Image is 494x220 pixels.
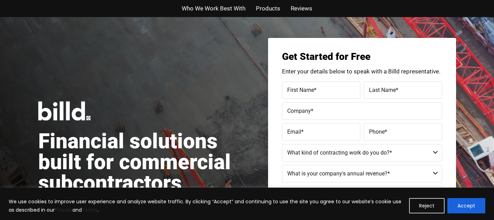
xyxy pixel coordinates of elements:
span: Phone [369,128,385,135]
a: Reviews [291,3,312,14]
span: Last Name [369,86,396,93]
a: Terms [82,206,97,213]
p: Enter your details below to speak with a Billd representative. [282,69,442,74]
span: First Name [287,86,314,93]
button: Accept [447,198,485,213]
h1: Financial solutions built for commercial subcontractors [38,131,247,194]
p: We use cookies to improve user experience and analyze website traffic. By clicking “Accept” and c... [9,197,404,214]
button: Reject [409,198,445,213]
a: Who We Work Best With [182,3,245,14]
h3: Get Started for Free [282,52,442,62]
span: Company [287,107,311,114]
a: Products [256,3,280,14]
span: Email [287,128,301,135]
a: Policies [55,206,72,213]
